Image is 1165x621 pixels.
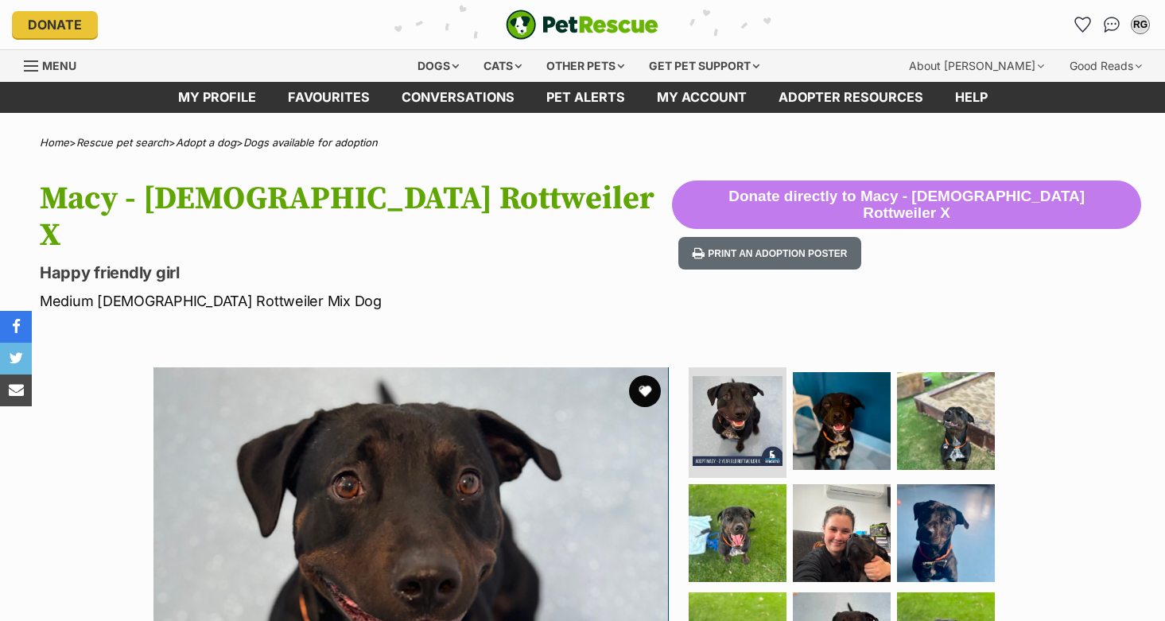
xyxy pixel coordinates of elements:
a: conversations [386,82,530,113]
a: Adopt a dog [176,136,236,149]
img: Photo of Macy 2 Year Old Rottweiler X [693,376,782,466]
img: logo-e224e6f780fb5917bec1dbf3a21bbac754714ae5b6737aabdf751b685950b380.svg [506,10,658,40]
button: Print an adoption poster [678,237,861,270]
a: Menu [24,50,87,79]
a: Home [40,136,69,149]
a: Dogs available for adoption [243,136,378,149]
a: My profile [162,82,272,113]
a: Help [939,82,1004,113]
img: Photo of Macy 2 Year Old Rottweiler X [793,372,891,470]
img: chat-41dd97257d64d25036548639549fe6c8038ab92f7586957e7f3b1b290dea8141.svg [1104,17,1120,33]
div: RG [1132,17,1148,33]
p: Happy friendly girl [40,262,672,284]
button: My account [1128,12,1153,37]
img: Photo of Macy 2 Year Old Rottweiler X [897,372,995,470]
span: Menu [42,59,76,72]
div: Get pet support [638,50,771,82]
img: Photo of Macy 2 Year Old Rottweiler X [689,484,786,582]
a: Favourites [272,82,386,113]
a: PetRescue [506,10,658,40]
a: Pet alerts [530,82,641,113]
a: Donate [12,11,98,38]
a: Rescue pet search [76,136,169,149]
a: Favourites [1070,12,1096,37]
img: Photo of Macy 2 Year Old Rottweiler X [897,484,995,582]
div: Other pets [535,50,635,82]
h1: Macy - [DEMOGRAPHIC_DATA] Rottweiler X [40,180,672,254]
a: My account [641,82,763,113]
button: Donate directly to Macy - [DEMOGRAPHIC_DATA] Rottweiler X [672,180,1141,230]
ul: Account quick links [1070,12,1153,37]
div: Cats [472,50,533,82]
div: About [PERSON_NAME] [898,50,1055,82]
div: Dogs [406,50,470,82]
button: favourite [629,375,661,407]
div: Good Reads [1058,50,1153,82]
img: Photo of Macy 2 Year Old Rottweiler X [793,484,891,582]
a: Conversations [1099,12,1124,37]
a: Adopter resources [763,82,939,113]
p: Medium [DEMOGRAPHIC_DATA] Rottweiler Mix Dog [40,290,672,312]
